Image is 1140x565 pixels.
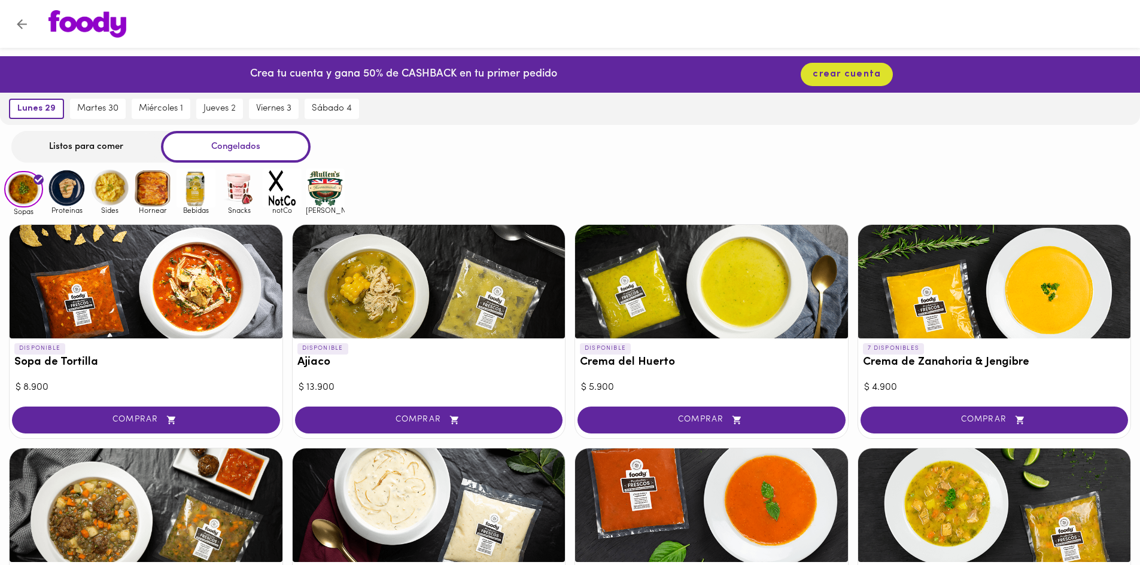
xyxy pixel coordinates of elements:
span: martes 30 [77,103,118,114]
div: $ 5.900 [581,381,842,395]
img: Hornear [133,169,172,207]
div: Listos para comer [11,131,161,163]
span: sábado 4 [312,103,352,114]
div: Ajiaco [293,225,566,338]
div: $ 8.900 [16,381,276,395]
h3: Crema del Huerto [580,356,843,369]
span: viernes 3 [256,103,291,114]
button: COMPRAR [861,407,1129,433]
p: DISPONIBLE [14,343,65,354]
span: Snacks [220,206,259,214]
img: notCo [263,169,302,207]
p: 7 DISPONIBLES [863,343,925,354]
span: COMPRAR [592,415,831,425]
span: COMPRAR [310,415,548,425]
button: crear cuenta [801,63,893,86]
img: mullens [306,169,345,207]
img: Snacks [220,169,259,207]
img: logo.png [48,10,126,38]
div: $ 4.900 [864,381,1125,395]
h3: Crema de Zanahoria & Jengibre [863,356,1126,369]
button: Volver [7,10,37,39]
div: Crema de Tomate [575,448,848,562]
div: Crema de cebolla [293,448,566,562]
div: Sopa de Tortilla [10,225,282,338]
span: COMPRAR [875,415,1114,425]
div: $ 13.900 [299,381,560,395]
button: COMPRAR [295,407,563,433]
button: martes 30 [70,99,126,119]
span: Sopas [4,207,43,215]
div: Sopa de Lentejas [10,448,282,562]
span: jueves 2 [203,103,236,114]
span: Bebidas [177,206,215,214]
h3: Ajiaco [297,356,561,369]
iframe: Messagebird Livechat Widget [1071,496,1128,553]
span: miércoles 1 [139,103,183,114]
img: Sides [90,169,129,207]
button: lunes 29 [9,99,64,119]
span: [PERSON_NAME] [306,206,345,214]
button: jueves 2 [196,99,243,119]
button: viernes 3 [249,99,299,119]
button: miércoles 1 [132,99,190,119]
span: Hornear [133,206,172,214]
img: Proteinas [47,169,86,207]
span: lunes 29 [17,103,56,114]
h3: Sopa de Tortilla [14,356,278,369]
div: Crema de Zanahoria & Jengibre [858,225,1131,338]
div: Sopa de Mondongo [858,448,1131,562]
span: notCo [263,206,302,214]
button: sábado 4 [305,99,359,119]
button: COMPRAR [12,407,280,433]
div: Congelados [161,131,311,163]
div: Crema del Huerto [575,225,848,338]
p: Crea tu cuenta y gana 50% de CASHBACK en tu primer pedido [250,67,557,83]
p: DISPONIBLE [580,343,631,354]
img: Sopas [4,171,43,208]
img: Bebidas [177,169,215,207]
button: COMPRAR [577,407,846,433]
span: Sides [90,206,129,214]
span: crear cuenta [813,69,881,80]
span: COMPRAR [27,415,265,425]
p: DISPONIBLE [297,343,348,354]
span: Proteinas [47,206,86,214]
